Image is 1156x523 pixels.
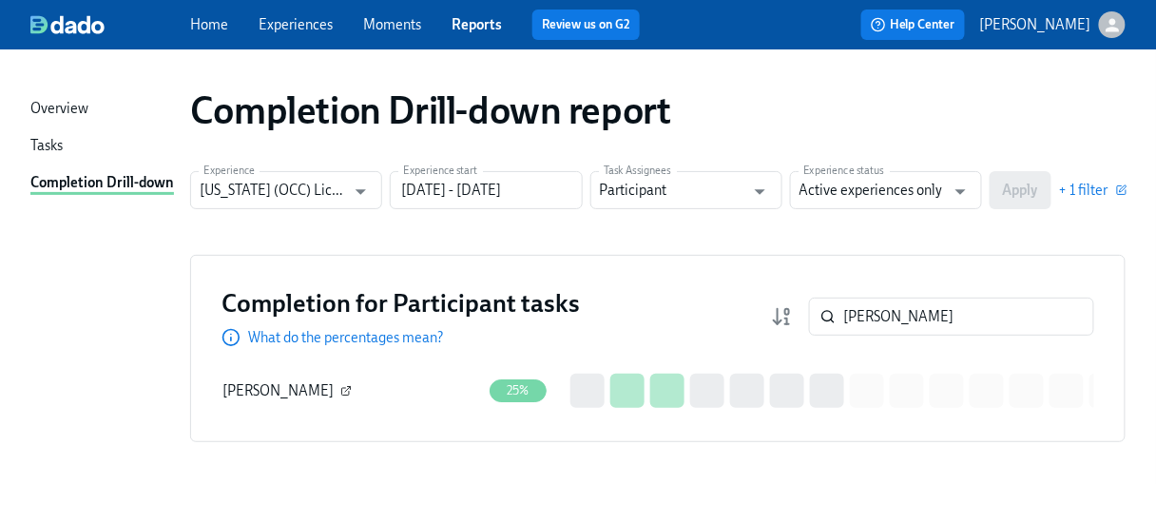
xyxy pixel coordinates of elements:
[946,177,975,206] button: Open
[190,87,671,133] h1: Completion Drill-down report
[745,177,775,206] button: Open
[259,16,333,33] a: Experiences
[495,383,541,397] span: 25%
[30,173,174,195] div: Completion Drill-down
[771,305,794,328] svg: Completion rate (low to high)
[30,15,105,34] img: dado
[363,16,421,33] a: Moments
[30,173,175,195] a: Completion Drill-down
[222,382,334,399] span: [PERSON_NAME]
[30,15,190,34] a: dado
[843,298,1094,336] input: Search by name
[30,136,175,158] a: Tasks
[248,328,443,347] p: What do the percentages mean?
[861,10,965,40] button: Help Center
[222,286,580,320] h3: Completion for Participant tasks
[980,11,1126,38] button: [PERSON_NAME]
[1059,181,1126,200] button: + 1 filter
[871,15,955,34] span: Help Center
[346,177,376,206] button: Open
[980,15,1091,34] p: [PERSON_NAME]
[30,99,88,121] div: Overview
[452,16,502,33] a: Reports
[30,136,63,158] div: Tasks
[532,10,640,40] button: Review us on G2
[542,15,630,34] a: Review us on G2
[30,99,175,121] a: Overview
[190,16,228,33] a: Home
